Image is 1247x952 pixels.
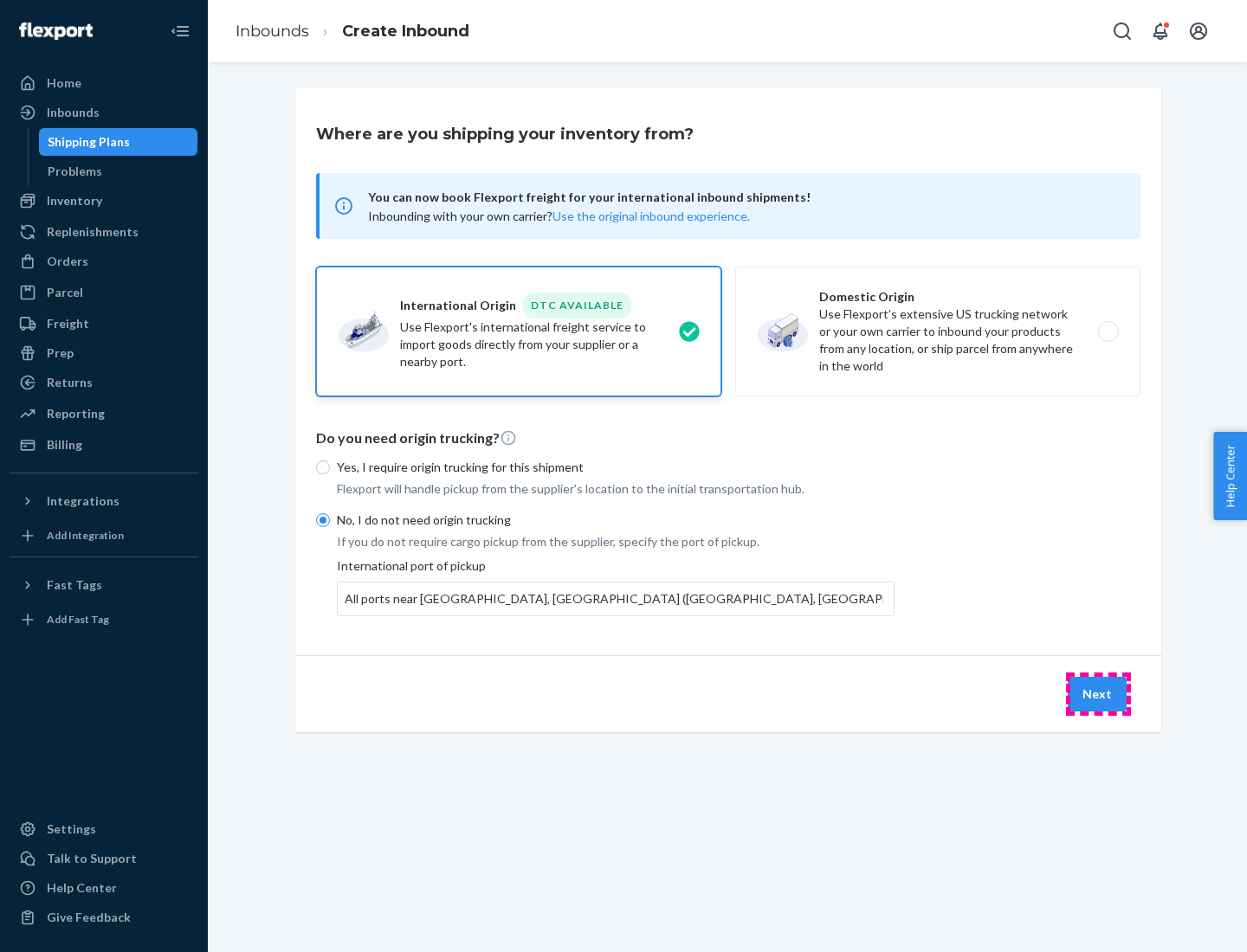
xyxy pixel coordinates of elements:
[337,480,895,498] p: Flexport will handle pickup from the supplier's location to the initial transportation hub.
[368,187,1120,208] span: You can now book Flexport freight for your international inbound shipments!
[163,14,197,48] button: Close Navigation
[10,571,197,599] button: Fast Tags
[47,820,96,838] div: Settings
[47,436,82,453] div: Billing
[10,187,197,215] a: Inventory
[222,6,483,57] ol: breadcrumbs
[47,104,100,121] div: Inbounds
[48,163,102,180] div: Problems
[1213,432,1247,520] button: Help Center
[39,128,198,156] a: Shipping Plans
[10,400,197,428] a: Reporting
[337,533,895,550] p: If you do not require cargo pickup from the supplier, specify the port of pickup.
[10,522,197,550] a: Add Integration
[47,284,83,301] div: Parcel
[10,248,197,275] a: Orders
[10,69,197,97] a: Home
[47,492,120,510] div: Integrations
[316,513,330,527] input: No, I do not need origin trucking
[236,22,309,41] a: Inbounds
[1068,677,1127,711] button: Next
[47,74,81,92] div: Home
[39,158,198,185] a: Problems
[47,879,117,897] div: Help Center
[10,904,197,931] button: Give Feedback
[10,487,197,515] button: Integrations
[10,845,197,872] a: Talk to Support
[1143,14,1178,48] button: Open notifications
[10,606,197,634] a: Add Fast Tag
[47,374,93,391] div: Returns
[47,253,88,270] div: Orders
[47,850,137,867] div: Talk to Support
[10,815,197,843] a: Settings
[316,460,330,474] input: Yes, I require origin trucking for this shipment
[368,209,750,223] span: Inbounding with your own carrier?
[47,192,102,209] div: Inventory
[10,310,197,338] a: Freight
[47,612,109,627] div: Add Fast Tag
[10,279,197,306] a: Parcel
[316,123,694,145] h3: Where are you shipping your inventory from?
[10,369,197,396] a: Returns
[47,909,131,926] div: Give Feedback
[47,405,105,422] div: Reporting
[47,528,124,543] div: Add Integration
[47,344,74,362] div: Prep
[48,133,130,151] div: Shipping Plans
[1105,14,1140,48] button: Open Search Box
[342,22,469,41] a: Create Inbound
[1181,14,1216,48] button: Open account menu
[19,23,93,40] img: Flexport logo
[316,428,1140,448] p: Do you need origin trucking?
[10,218,197,246] a: Replenishments
[337,557,895,616] div: International port of pickup
[337,511,895,529] p: No, I do not need origin trucking
[10,431,197,459] a: Billing
[10,339,197,367] a: Prep
[10,99,197,126] a: Inbounds
[47,223,139,241] div: Replenishments
[10,874,197,902] a: Help Center
[47,315,89,332] div: Freight
[337,459,895,476] p: Yes, I require origin trucking for this shipment
[552,208,750,225] button: Use the original inbound experience.
[47,576,102,594] div: Fast Tags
